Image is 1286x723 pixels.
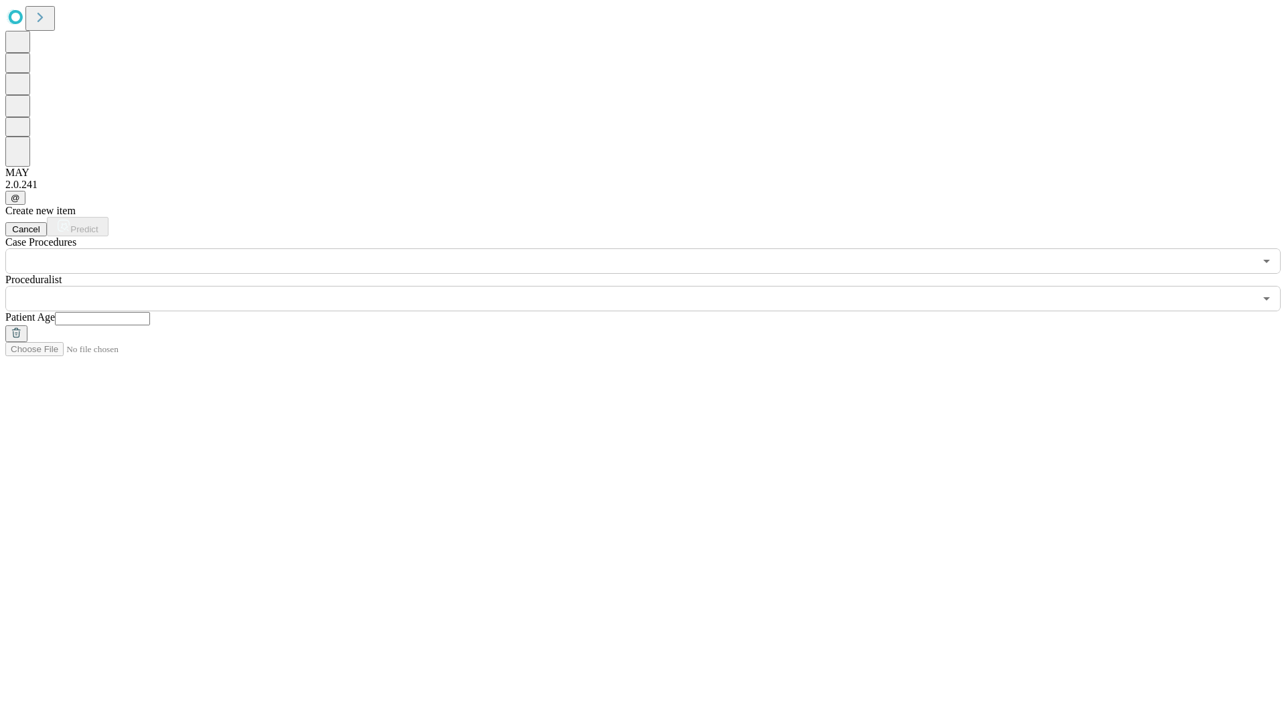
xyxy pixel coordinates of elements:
[5,274,62,285] span: Proceduralist
[12,224,40,234] span: Cancel
[5,205,76,216] span: Create new item
[70,224,98,234] span: Predict
[5,191,25,205] button: @
[1257,252,1276,270] button: Open
[1257,289,1276,308] button: Open
[5,179,1281,191] div: 2.0.241
[5,167,1281,179] div: MAY
[47,217,109,236] button: Predict
[11,193,20,203] span: @
[5,222,47,236] button: Cancel
[5,311,55,323] span: Patient Age
[5,236,76,248] span: Scheduled Procedure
